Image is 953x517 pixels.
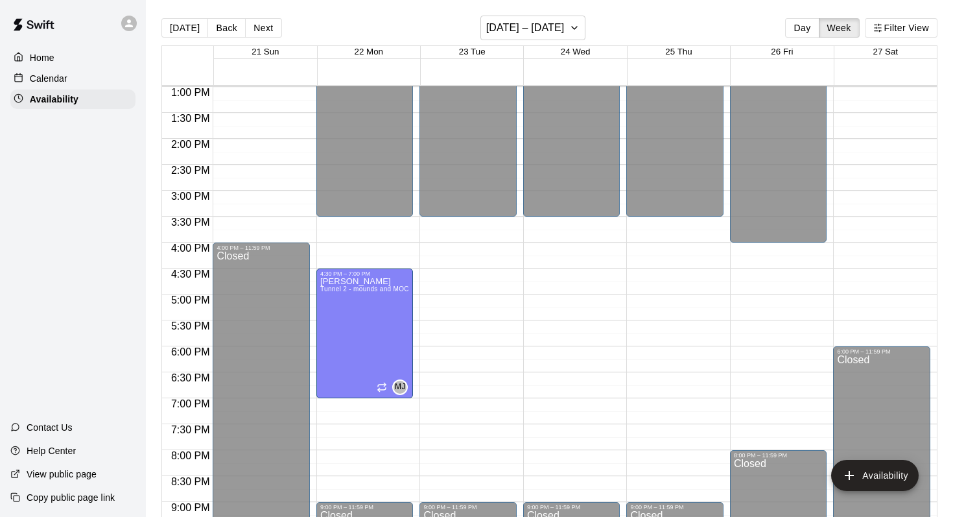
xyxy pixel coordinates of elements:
[168,372,213,383] span: 6:30 PM
[168,450,213,461] span: 8:00 PM
[168,502,213,513] span: 9:00 PM
[395,381,406,394] span: MJ
[785,18,819,38] button: Day
[168,165,213,176] span: 2:30 PM
[320,504,410,511] div: 9:00 PM – 11:59 PM
[10,48,135,67] a: Home
[30,72,67,85] p: Calendar
[168,87,213,98] span: 1:00 PM
[10,90,135,109] a: Availability
[665,47,692,56] button: 25 Thu
[831,460,919,491] button: add
[207,18,246,38] button: Back
[168,113,213,124] span: 1:30 PM
[527,504,617,511] div: 9:00 PM – 11:59 PM
[355,47,383,56] button: 22 Mon
[168,243,213,254] span: 4:00 PM
[27,421,73,434] p: Contact Us
[423,504,513,511] div: 9:00 PM – 11:59 PM
[30,51,54,64] p: Home
[217,245,306,251] div: 4:00 PM – 11:59 PM
[734,452,823,459] div: 8:00 PM – 11:59 PM
[320,271,410,277] div: 4:30 PM – 7:00 PM
[486,19,565,37] h6: [DATE] – [DATE]
[459,47,486,56] button: 23 Tue
[168,217,213,228] span: 3:30 PM
[320,285,499,293] span: Tunnel 2 - mounds and MOCAP, Tunnel 4 - Jr Hack Attack
[245,18,281,38] button: Next
[168,476,213,487] span: 8:30 PM
[27,468,97,481] p: View public page
[819,18,860,38] button: Week
[873,47,899,56] button: 27 Sat
[168,269,213,280] span: 4:30 PM
[168,139,213,150] span: 2:00 PM
[30,93,78,106] p: Availability
[168,191,213,202] span: 3:00 PM
[480,16,586,40] button: [DATE] – [DATE]
[161,18,208,38] button: [DATE]
[377,382,387,392] span: Recurring availability
[561,47,591,56] button: 24 Wed
[837,348,926,355] div: 6:00 PM – 11:59 PM
[865,18,937,38] button: Filter View
[630,504,720,511] div: 9:00 PM – 11:59 PM
[168,346,213,357] span: 6:00 PM
[316,269,414,398] div: 4:30 PM – 7:00 PM: Available
[27,491,115,504] p: Copy public page link
[168,295,213,306] span: 5:00 PM
[771,47,793,56] button: 26 Fri
[252,47,279,56] button: 21 Sun
[392,379,408,395] div: Mike Jacobs
[168,398,213,409] span: 7:00 PM
[27,444,76,457] p: Help Center
[168,320,213,331] span: 5:30 PM
[10,69,135,88] a: Calendar
[168,424,213,435] span: 7:30 PM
